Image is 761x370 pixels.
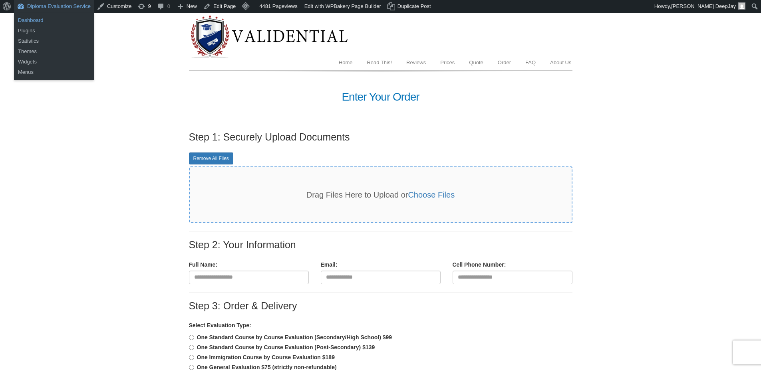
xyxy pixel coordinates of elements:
label: Cell Phone Number: [453,261,506,269]
a: Home [332,55,360,70]
a: Remove All Files [189,152,233,164]
label: Step 2: Your Information [189,239,296,251]
a: FAQ [518,55,543,70]
a: Reviews [399,55,433,70]
a: Choose Files [408,190,455,199]
input: One Standard Course by Course Evaluation (Post-Secondary) $139 [189,345,194,350]
label: Email: [321,261,338,269]
b: One Immigration Course by Course Evaluation $189 [197,354,335,360]
a: Dashboard [14,15,94,26]
ul: Diploma Evaluation Service [14,44,94,80]
a: Order [491,55,518,70]
img: Diploma Evaluation Service [189,14,349,58]
a: Read This! [360,55,399,70]
b: One Standard Course by Course Evaluation (Secondary/High School) $99 [197,334,392,340]
input: One Immigration Course by Course Evaluation $189 [189,355,194,360]
a: Statistics [14,36,94,46]
span: [PERSON_NAME] DeepJay [671,3,736,9]
span: Drag Files Here to Upload or [306,190,455,199]
input: One General Evaluation $75 (strictly non-refundable) [189,365,194,370]
a: Widgets [14,57,94,67]
label: Step 1: Securely Upload Documents [189,132,350,143]
a: Prices [433,55,462,70]
ul: Diploma Evaluation Service [14,13,94,49]
a: Themes [14,46,94,57]
a: Plugins [14,26,94,36]
b: One Standard Course by Course Evaluation (Post-Secondary) $139 [197,344,375,350]
label: Step 3: Order & Delivery [189,301,297,312]
iframe: LiveChat chat widget [604,85,761,370]
label: Full Name: [189,261,218,269]
a: Quote [462,55,490,70]
a: About Us [543,55,578,70]
b: Select Evaluation Type: [189,322,251,328]
a: Menus [14,67,94,77]
h1: Enter Your Order [189,91,572,103]
input: One Standard Course by Course Evaluation (Secondary/High School) $99 [189,335,194,340]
